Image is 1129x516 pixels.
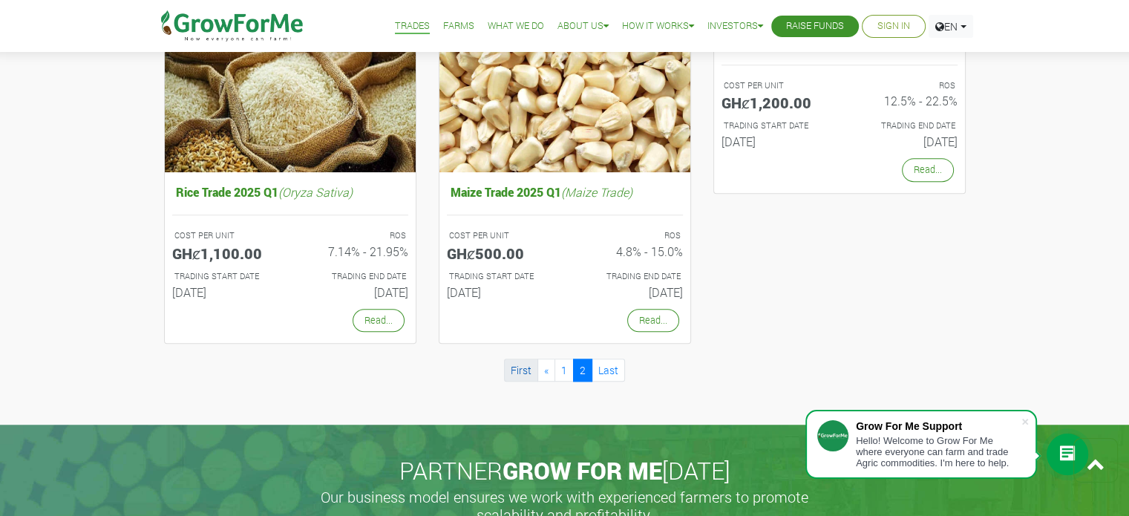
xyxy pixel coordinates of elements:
[721,30,958,154] a: Cashew Trade 2025 Q1 COST PER UNIT GHȼ1,200.00 ROS 12.5% - 22.5% TRADING START DATE [DATE] TRADIN...
[554,359,574,382] a: 1
[902,158,954,181] a: Read...
[707,19,763,34] a: Investors
[353,309,405,332] a: Read...
[174,229,277,242] p: COST PER UNIT
[174,270,277,283] p: Estimated Trading Start Date
[576,285,683,299] h6: [DATE]
[301,285,408,299] h6: [DATE]
[504,359,538,382] a: First
[856,435,1021,468] div: Hello! Welcome to Grow For Me where everyone can farm and trade Agric commodities. I'm here to help.
[853,79,955,92] p: ROS
[721,94,828,111] h5: GHȼ1,200.00
[304,229,406,242] p: ROS
[877,19,910,34] a: Sign In
[851,94,958,108] h6: 12.5% - 22.5%
[561,184,632,200] i: (Maize Trade)
[851,134,958,148] h6: [DATE]
[447,285,554,299] h6: [DATE]
[721,134,828,148] h6: [DATE]
[172,285,279,299] h6: [DATE]
[576,244,683,258] h6: 4.8% - 15.0%
[724,79,826,92] p: COST PER UNIT
[573,359,592,382] a: 2
[165,4,416,172] img: growforme image
[622,19,694,34] a: How it Works
[724,120,826,132] p: Estimated Trading Start Date
[592,359,625,382] a: Last
[447,181,683,203] h5: Maize Trade 2025 Q1
[172,181,408,203] h5: Rice Trade 2025 Q1
[929,15,973,38] a: EN
[853,120,955,132] p: Estimated Trading End Date
[447,181,683,305] a: Maize Trade 2025 Q1(Maize Trade) COST PER UNIT GHȼ500.00 ROS 4.8% - 15.0% TRADING START DATE [DAT...
[172,244,279,262] h5: GHȼ1,100.00
[172,181,408,305] a: Rice Trade 2025 Q1(Oryza Sativa) COST PER UNIT GHȼ1,100.00 ROS 7.14% - 21.95% TRADING START DATE ...
[488,19,544,34] a: What We Do
[557,19,609,34] a: About Us
[627,309,679,332] a: Read...
[449,229,552,242] p: COST PER UNIT
[578,270,681,283] p: Estimated Trading End Date
[159,457,971,485] h2: PARTNER [DATE]
[301,244,408,258] h6: 7.14% - 21.95%
[439,4,690,172] img: growforme image
[449,270,552,283] p: Estimated Trading Start Date
[578,229,681,242] p: ROS
[447,244,554,262] h5: GHȼ500.00
[786,19,844,34] a: Raise Funds
[443,19,474,34] a: Farms
[304,270,406,283] p: Estimated Trading End Date
[164,359,966,382] nav: Page Navigation
[278,184,353,200] i: (Oryza Sativa)
[503,454,662,486] span: GROW FOR ME
[395,19,430,34] a: Trades
[544,363,549,377] span: «
[856,420,1021,432] div: Grow For Me Support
